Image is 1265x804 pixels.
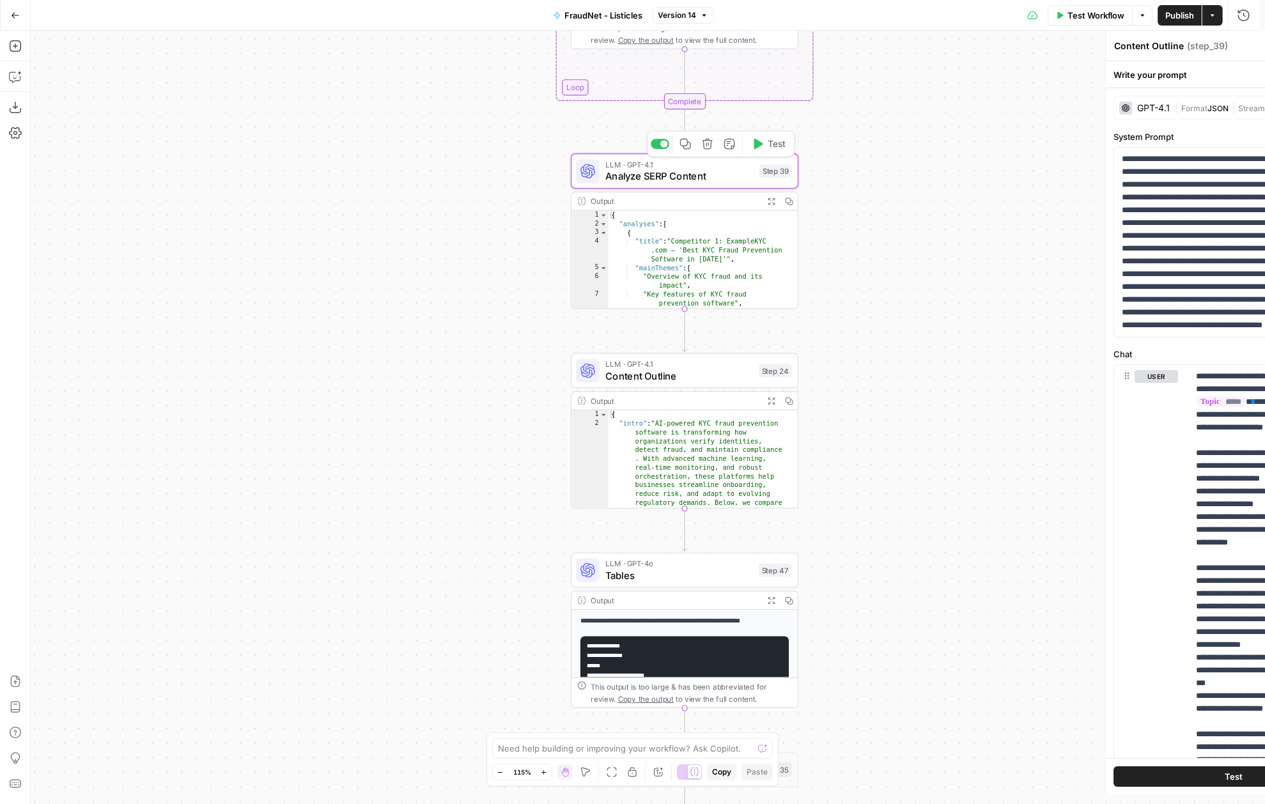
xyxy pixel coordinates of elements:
div: LLM · GPT-4.1Analyze SERP ContentStep 39TestOutput{ "analyses":[ { "title":"Competitor 1: Example... [571,153,798,309]
span: Toggle code folding, rows 2 through 305 [600,219,608,228]
span: Test [1225,770,1243,783]
div: 8 [571,307,608,325]
span: Toggle code folding, rows 5 through 11 [600,263,608,272]
div: 4 [571,237,608,263]
div: This output is too large & has been abbreviated for review. to view the full content. [591,681,792,705]
div: Output [591,594,758,606]
span: Toggle code folding, rows 1 through 147 [600,410,608,419]
span: Tables [605,568,753,583]
div: 6 [571,272,608,290]
button: FraudNet - Listicles [545,5,649,26]
div: 1 [571,410,608,419]
button: Test Workflow [1048,5,1132,26]
span: 115% [513,767,531,777]
button: Copy [707,764,736,780]
div: 5 [571,263,608,272]
button: Paste [741,764,773,780]
div: Complete [664,93,705,109]
g: Edge from step_39 to step_24 [683,309,687,352]
span: JSON [1207,104,1229,113]
span: Copy [712,766,731,778]
button: Version 14 [653,7,714,24]
div: Step 47 [759,564,792,577]
div: This output is too large & has been abbreviated for review. to view the full content. [591,22,792,46]
g: Edge from step_47 to step_35 [683,708,687,751]
g: Edge from step_24 to step_47 [683,509,687,552]
span: Format [1181,104,1207,113]
span: LLM · GPT-4.1 [605,158,754,170]
button: Test [745,134,791,153]
div: 3 [571,228,608,237]
div: 2 [571,419,608,543]
div: Step 39 [759,164,792,178]
div: Output [591,395,758,406]
div: Complete [571,93,798,109]
span: ( step_39 ) [1187,40,1228,52]
span: Copy the output [618,35,674,44]
div: LLM · GPT-4.1Intro SectionStep 35 [571,752,798,787]
span: FraudNet - Listicles [564,9,642,22]
span: | [1175,101,1181,114]
span: Toggle code folding, rows 1 through 465 [600,211,608,220]
span: LLM · GPT-4.1 [605,358,753,369]
div: 2 [571,219,608,228]
span: Test Workflow [1067,9,1125,22]
span: Toggle code folding, rows 3 through 71 [600,228,608,237]
span: Content Outline [605,368,753,383]
div: GPT-4.1 [1137,104,1170,112]
span: Version 14 [658,10,696,21]
span: Test [768,137,786,151]
button: Publish [1158,5,1202,26]
div: Step 35 [748,762,792,777]
span: Copy the output [618,694,674,703]
div: 1 [571,211,608,220]
span: Publish [1165,9,1194,22]
textarea: Content Outline [1114,40,1184,52]
span: Paste [747,766,768,778]
span: LLM · GPT-4o [605,558,753,569]
div: Step 24 [759,364,792,378]
span: | [1229,101,1238,114]
button: user [1135,370,1178,383]
span: Analyze SERP Content [605,169,754,183]
div: LLM · GPT-4.1Content OutlineStep 24Output{ "intro":"AI-powered KYC fraud prevention software is t... [571,353,798,508]
div: Output [591,196,758,207]
div: 7 [571,290,608,308]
